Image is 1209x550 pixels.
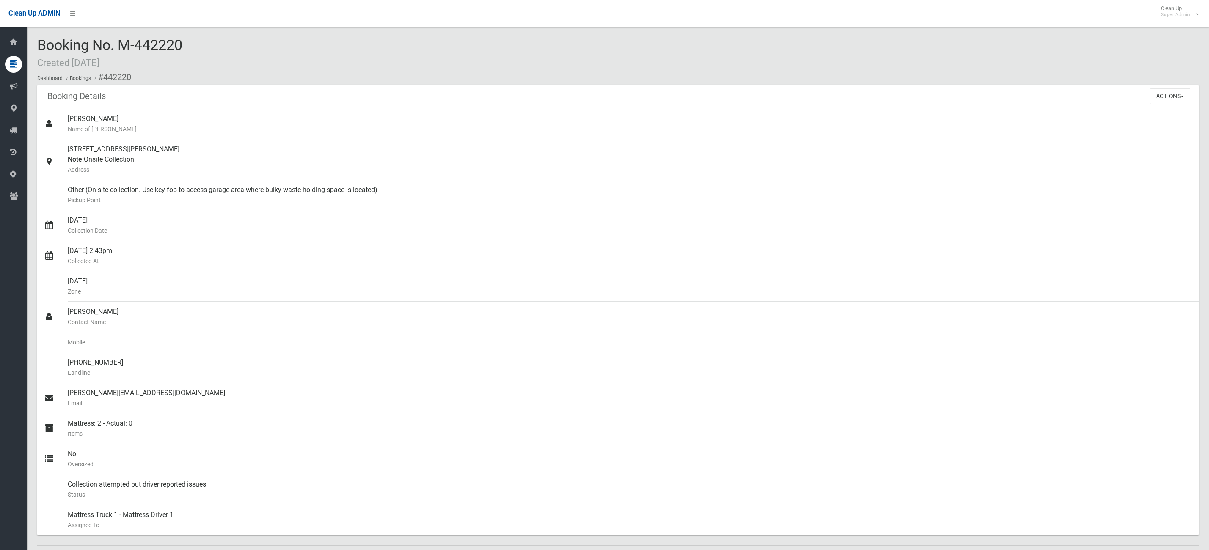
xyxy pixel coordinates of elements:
[68,474,1192,505] div: Collection attempted but driver reported issues
[68,165,1192,175] small: Address
[68,317,1192,327] small: Contact Name
[68,368,1192,378] small: Landline
[1157,5,1198,18] span: Clean Up
[68,256,1192,266] small: Collected At
[1150,88,1190,104] button: Actions
[68,459,1192,469] small: Oversized
[68,520,1192,530] small: Assigned To
[37,383,1199,413] a: [PERSON_NAME][EMAIL_ADDRESS][DOMAIN_NAME]Email
[37,88,116,104] header: Booking Details
[37,57,99,68] small: Created [DATE]
[70,75,91,81] a: Bookings
[68,271,1192,302] div: [DATE]
[68,210,1192,241] div: [DATE]
[68,241,1192,271] div: [DATE] 2:43pm
[68,505,1192,535] div: Mattress Truck 1 - Mattress Driver 1
[1161,11,1190,18] small: Super Admin
[68,155,84,163] strong: Note:
[68,413,1192,444] div: Mattress: 2 - Actual: 0
[37,75,63,81] a: Dashboard
[68,286,1192,297] small: Zone
[68,489,1192,500] small: Status
[68,195,1192,205] small: Pickup Point
[68,124,1192,134] small: Name of [PERSON_NAME]
[68,429,1192,439] small: Items
[68,383,1192,413] div: [PERSON_NAME][EMAIL_ADDRESS][DOMAIN_NAME]
[68,180,1192,210] div: Other (On-site collection. Use key fob to access garage area where bulky waste holding space is l...
[92,69,131,85] li: #442220
[68,109,1192,139] div: [PERSON_NAME]
[68,225,1192,236] small: Collection Date
[8,9,60,17] span: Clean Up ADMIN
[68,352,1192,383] div: [PHONE_NUMBER]
[37,36,182,69] span: Booking No. M-442220
[68,337,1192,347] small: Mobile
[68,444,1192,474] div: No
[68,139,1192,180] div: [STREET_ADDRESS][PERSON_NAME] Onsite Collection
[68,398,1192,408] small: Email
[68,302,1192,332] div: [PERSON_NAME]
